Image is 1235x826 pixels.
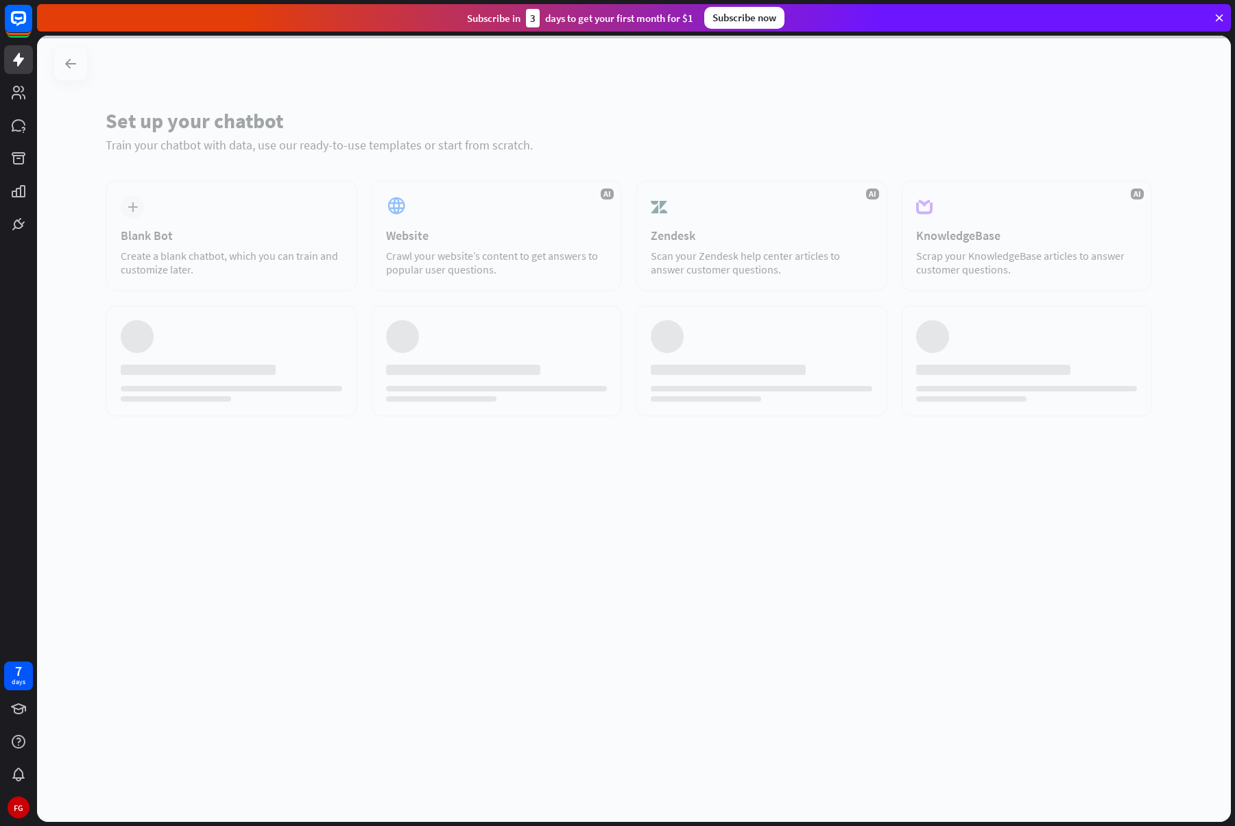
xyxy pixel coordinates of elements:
div: Subscribe now [704,7,784,29]
div: days [12,677,25,687]
div: 3 [526,9,540,27]
div: FG [8,797,29,818]
a: 7 days [4,661,33,690]
div: Subscribe in days to get your first month for $1 [467,9,693,27]
div: 7 [15,665,22,677]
